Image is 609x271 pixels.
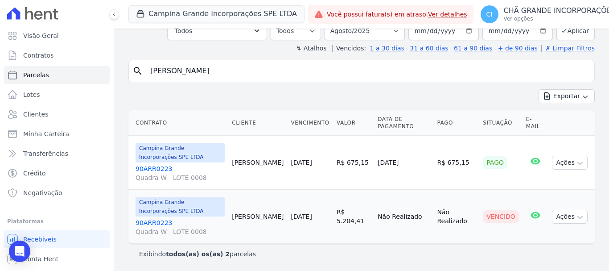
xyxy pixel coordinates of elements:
[23,90,40,99] span: Lotes
[374,136,433,190] td: [DATE]
[410,45,448,52] a: 31 a 60 dias
[23,149,68,158] span: Transferências
[288,110,333,136] th: Vencimento
[4,164,110,182] a: Crédito
[523,110,549,136] th: E-mail
[498,45,538,52] a: + de 90 dias
[167,21,267,40] button: Todos
[433,190,479,244] td: Não Realizado
[175,25,192,36] span: Todos
[228,110,287,136] th: Cliente
[23,129,69,138] span: Minha Carteira
[136,197,225,217] span: Campina Grande Incorporações SPE LTDA
[4,145,110,163] a: Transferências
[483,156,507,169] div: Pago
[4,27,110,45] a: Visão Geral
[4,125,110,143] a: Minha Carteira
[23,169,46,178] span: Crédito
[132,66,143,76] i: search
[4,250,110,268] a: Conta Hent
[23,235,57,244] span: Recebíveis
[433,110,479,136] th: Pago
[333,110,374,136] th: Valor
[479,110,523,136] th: Situação
[23,188,62,197] span: Negativação
[552,156,588,170] button: Ações
[374,110,433,136] th: Data de Pagamento
[539,89,595,103] button: Exportar
[454,45,492,52] a: 61 a 90 dias
[128,5,304,22] button: Campina Grande Incorporações SPE LTDA
[228,190,287,244] td: [PERSON_NAME]
[136,218,225,236] a: 90ARR0223Quadra W - LOTE 0008
[136,227,225,236] span: Quadra W - LOTE 0008
[486,11,493,17] span: CI
[136,143,225,163] span: Campina Grande Incorporações SPE LTDA
[4,105,110,123] a: Clientes
[291,213,312,220] a: [DATE]
[23,51,53,60] span: Contratos
[136,164,225,182] a: 90ARR0223Quadra W - LOTE 0008
[296,45,326,52] label: ↯ Atalhos
[333,136,374,190] td: R$ 675,15
[136,173,225,182] span: Quadra W - LOTE 0008
[4,66,110,84] a: Parcelas
[145,62,591,80] input: Buscar por nome do lote ou do cliente
[166,250,230,258] b: todos(as) os(as) 2
[128,110,228,136] th: Contrato
[541,45,595,52] a: ✗ Limpar Filtros
[428,11,467,18] a: Ver detalhes
[332,45,366,52] label: Vencidos:
[4,230,110,248] a: Recebíveis
[228,136,287,190] td: [PERSON_NAME]
[23,31,59,40] span: Visão Geral
[23,110,48,119] span: Clientes
[327,10,467,19] span: Você possui fatura(s) em atraso.
[9,241,30,262] div: Open Intercom Messenger
[4,46,110,64] a: Contratos
[4,184,110,202] a: Negativação
[23,71,49,79] span: Parcelas
[7,216,107,227] div: Plataformas
[552,210,588,224] button: Ações
[139,250,256,258] p: Exibindo parcelas
[333,190,374,244] td: R$ 5.204,41
[370,45,404,52] a: 1 a 30 dias
[23,254,58,263] span: Conta Hent
[291,159,312,166] a: [DATE]
[4,86,110,104] a: Lotes
[556,21,595,40] button: Aplicar
[433,136,479,190] td: R$ 675,15
[483,210,519,223] div: Vencido
[374,190,433,244] td: Não Realizado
